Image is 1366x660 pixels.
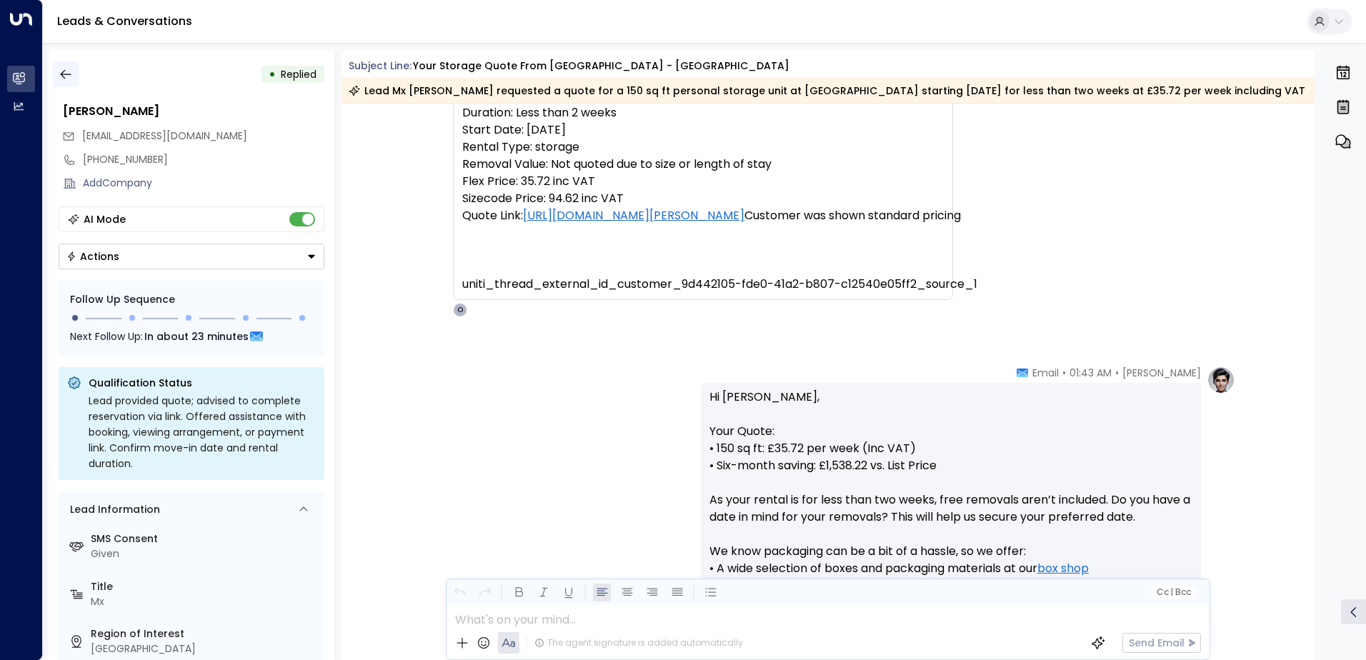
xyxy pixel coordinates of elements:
span: Replied [281,67,316,81]
span: Subject Line: [349,59,412,73]
img: profile-logo.png [1207,366,1235,394]
a: box shop [1037,560,1089,577]
button: Actions [59,244,324,269]
a: [URL][DOMAIN_NAME][PERSON_NAME] [523,207,744,224]
p: Qualification Status [89,376,316,390]
div: Next Follow Up: [70,329,313,344]
button: Redo [476,584,494,601]
button: Cc|Bcc [1150,586,1196,599]
span: • [1115,366,1119,380]
div: • [269,61,276,87]
span: Cc Bcc [1156,587,1190,597]
span: 01:43 AM [1070,366,1112,380]
div: Lead Mx [PERSON_NAME] requested a quote for a 150 sq ft personal storage unit at [GEOGRAPHIC_DATA... [349,84,1305,98]
span: Email [1032,366,1059,380]
span: gejutu@gmail.com [82,129,247,144]
div: [PHONE_NUMBER] [83,152,324,167]
span: In about 23 minutes [144,329,249,344]
div: The agent signature is added automatically [534,636,743,649]
span: • [1062,366,1066,380]
div: Lead provided quote; advised to complete reservation via link. Offered assistance with booking, v... [89,393,316,471]
div: Given [91,546,319,561]
div: Lead Information [65,502,160,517]
a: Leads & Conversations [57,13,192,29]
div: AddCompany [83,176,324,191]
label: Region of Interest [91,626,319,641]
div: [PERSON_NAME] [63,103,324,120]
span: | [1170,587,1173,597]
div: Follow Up Sequence [70,292,313,307]
label: SMS Consent [91,531,319,546]
div: Mx [91,594,319,609]
div: AI Mode [84,212,126,226]
label: Title [91,579,319,594]
div: [GEOGRAPHIC_DATA] [91,641,319,656]
div: Button group with a nested menu [59,244,324,269]
span: [EMAIL_ADDRESS][DOMAIN_NAME] [82,129,247,143]
div: Your storage quote from [GEOGRAPHIC_DATA] - [GEOGRAPHIC_DATA] [413,59,789,74]
div: Actions [66,250,119,263]
button: Undo [451,584,469,601]
div: O [453,303,467,317]
span: [PERSON_NAME] [1122,366,1201,380]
